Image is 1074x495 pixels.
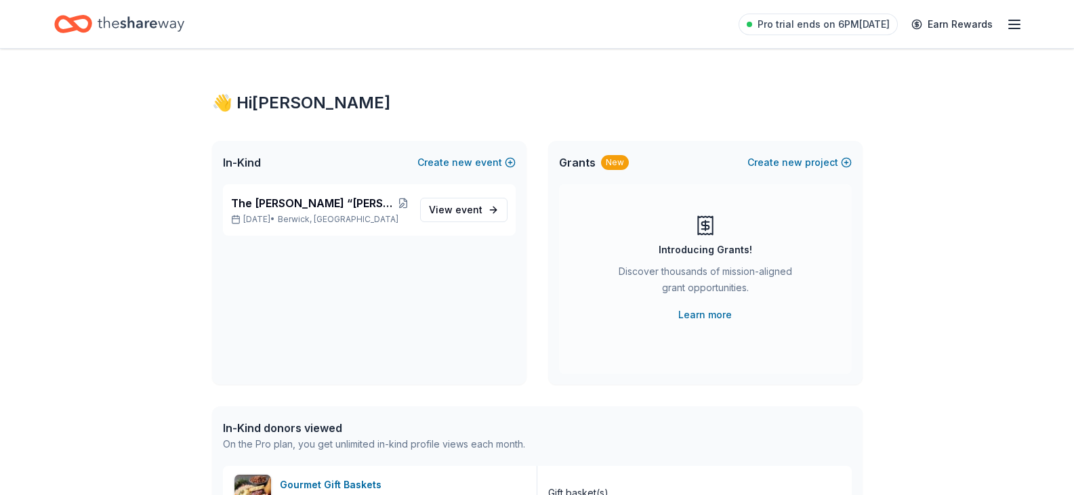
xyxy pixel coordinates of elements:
[429,202,482,218] span: View
[452,154,472,171] span: new
[678,307,732,323] a: Learn more
[747,154,852,171] button: Createnewproject
[782,154,802,171] span: new
[455,204,482,215] span: event
[223,420,525,436] div: In-Kind donors viewed
[223,154,261,171] span: In-Kind
[739,14,898,35] a: Pro trial ends on 6PM[DATE]
[54,8,184,40] a: Home
[417,154,516,171] button: Createnewevent
[758,16,890,33] span: Pro trial ends on 6PM[DATE]
[280,477,387,493] div: Gourmet Gift Baskets
[659,242,752,258] div: Introducing Grants!
[559,154,596,171] span: Grants
[903,12,1001,37] a: Earn Rewards
[601,155,629,170] div: New
[613,263,798,301] div: Discover thousands of mission-aligned grant opportunities.
[212,92,863,114] div: 👋 Hi [PERSON_NAME]
[223,436,525,452] div: On the Pro plan, you get unlimited in-kind profile views each month.
[231,195,398,211] span: The [PERSON_NAME] “[PERSON_NAME]” [PERSON_NAME] Scholarship Fund
[420,198,508,222] a: View event
[231,214,409,225] p: [DATE] •
[278,214,398,225] span: Berwick, [GEOGRAPHIC_DATA]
